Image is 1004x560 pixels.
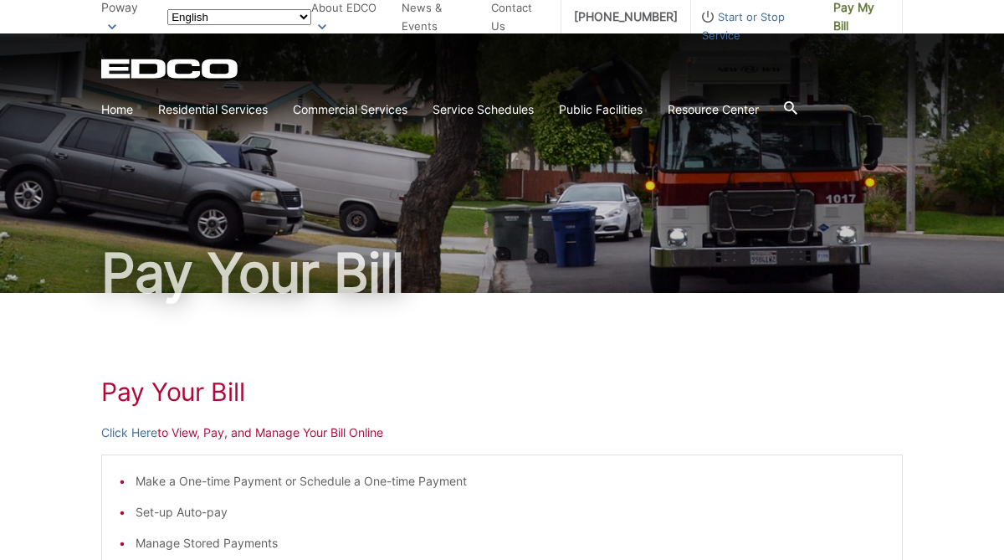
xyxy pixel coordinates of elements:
[101,377,903,407] h1: Pay Your Bill
[158,100,268,119] a: Residential Services
[433,100,534,119] a: Service Schedules
[167,9,311,25] select: Select a language
[136,534,885,552] li: Manage Stored Payments
[668,100,759,119] a: Resource Center
[101,246,903,300] h1: Pay Your Bill
[101,424,157,442] a: Click Here
[101,424,903,442] p: to View, Pay, and Manage Your Bill Online
[136,503,885,521] li: Set-up Auto-pay
[293,100,407,119] a: Commercial Services
[101,100,133,119] a: Home
[136,472,885,491] li: Make a One-time Payment or Schedule a One-time Payment
[559,100,643,119] a: Public Facilities
[101,59,240,79] a: EDCD logo. Return to the homepage.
